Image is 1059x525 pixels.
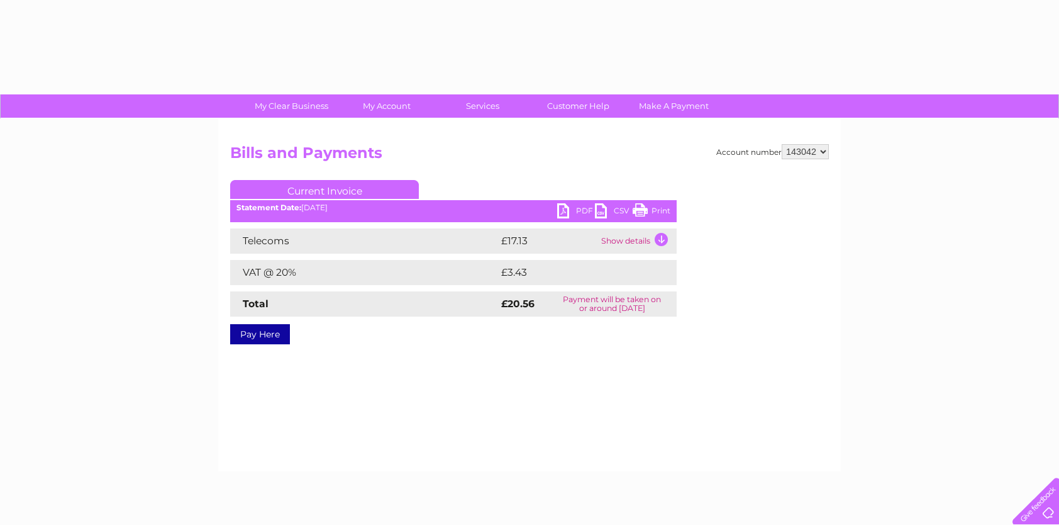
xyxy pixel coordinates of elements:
a: Print [633,203,670,222]
a: Pay Here [230,324,290,344]
h2: Bills and Payments [230,144,829,168]
td: £3.43 [498,260,647,285]
td: £17.13 [498,229,598,254]
td: Payment will be taken on or around [DATE] [547,291,677,317]
td: VAT @ 20% [230,260,498,285]
a: CSV [595,203,633,222]
a: PDF [557,203,595,222]
div: [DATE] [230,203,677,212]
a: My Clear Business [240,94,343,118]
td: Telecoms [230,229,498,254]
div: Account number [716,144,829,159]
td: Show details [598,229,677,254]
a: Make A Payment [622,94,726,118]
a: Services [431,94,535,118]
a: Customer Help [526,94,630,118]
strong: Total [243,298,269,310]
b: Statement Date: [236,203,301,212]
strong: £20.56 [501,298,535,310]
a: My Account [335,94,439,118]
a: Current Invoice [230,180,419,199]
